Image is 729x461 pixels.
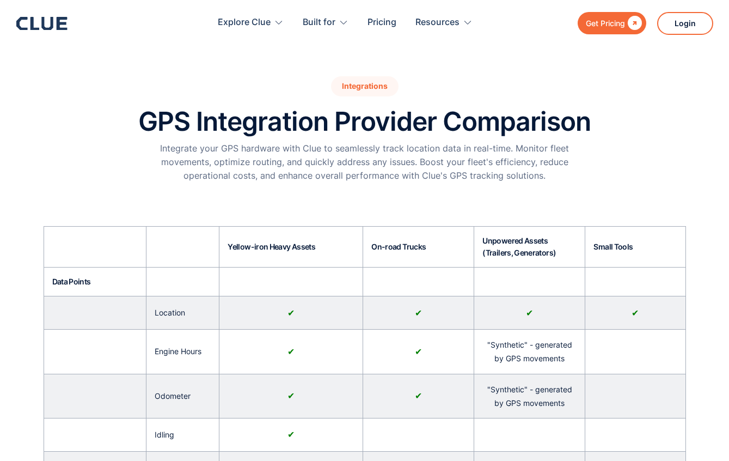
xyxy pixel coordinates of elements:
[526,306,533,320] p: ✔
[415,5,460,40] div: Resources
[218,5,284,40] div: Explore Clue
[142,142,588,183] p: Integrate your GPS hardware with Clue to seamlessly track location data in real-time. Monitor fle...
[371,241,426,253] h2: On-road Trucks
[138,107,591,136] h1: GPS Integration Provider Comparison
[228,241,315,253] h2: Yellow-iron Heavy Assets
[287,389,295,403] p: ✔
[303,5,348,40] div: Built for
[578,12,646,34] a: Get Pricing
[218,5,271,40] div: Explore Clue
[482,338,577,365] p: "Synthetic" - generated by GPS movements
[155,305,185,321] h3: Location
[482,235,577,259] h2: Unpowered Assets (Trailers, Generators)
[287,345,295,359] p: ✔
[625,16,642,30] div: 
[415,345,422,359] p: ✔
[331,76,399,96] div: Integrations
[415,5,473,40] div: Resources
[287,306,295,320] p: ✔
[415,389,422,403] p: ✔
[593,241,633,253] h2: Small Tools
[586,16,625,30] div: Get Pricing
[52,276,91,288] h2: Data Points
[657,12,713,35] a: Login
[415,306,422,320] p: ✔
[155,343,201,360] h3: Engine Hours
[287,428,295,441] p: ✔
[155,427,174,443] h3: Idling
[482,383,577,410] p: "Synthetic" - generated by GPS movements
[632,306,639,320] p: ✔
[303,5,335,40] div: Built for
[367,5,396,40] a: Pricing
[155,388,191,404] h3: Odometer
